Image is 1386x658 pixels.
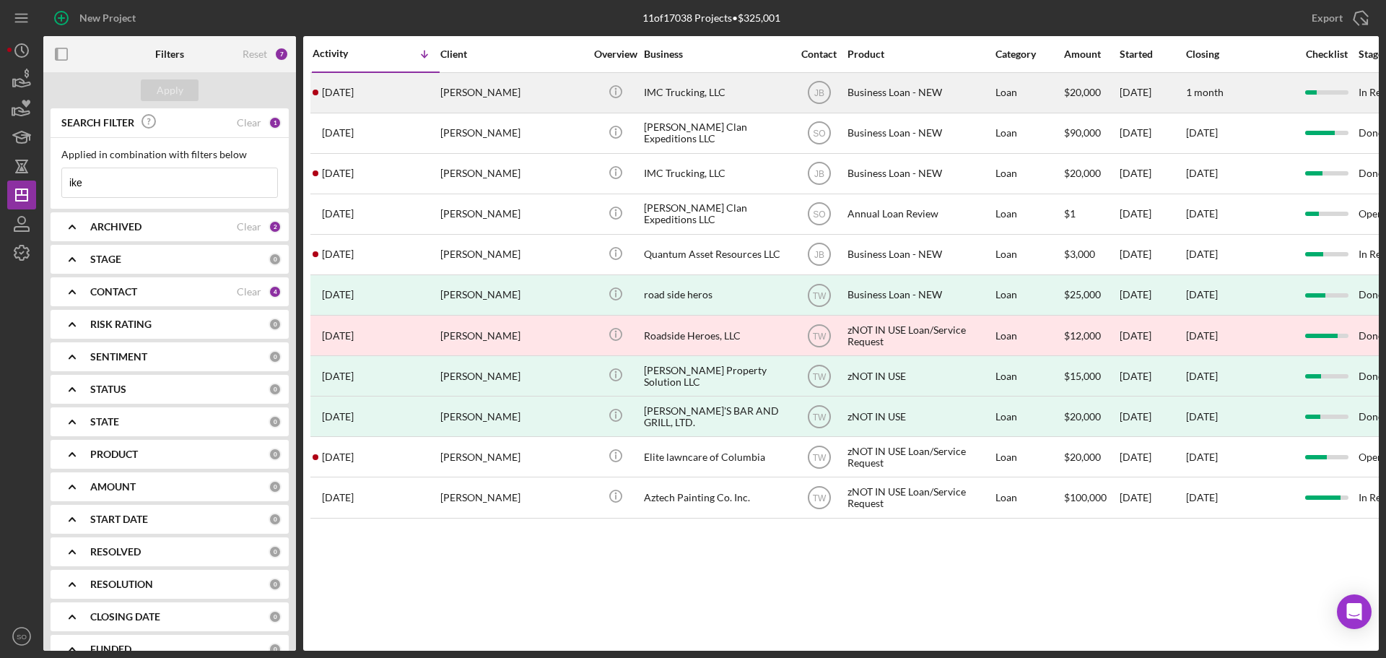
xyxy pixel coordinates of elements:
div: [PERSON_NAME] [440,438,585,476]
time: [DATE] [1186,167,1218,179]
text: JB [814,169,824,179]
time: 2024-03-27 17:14 [322,289,354,300]
div: Aztech Painting Co. Inc. [644,478,788,516]
div: [DATE] [1120,276,1185,314]
text: TW [812,452,826,462]
text: SO [813,209,825,220]
time: 2024-08-16 19:13 [322,208,354,220]
div: Business Loan - NEW [847,276,992,314]
text: TW [812,412,826,422]
div: 11 of 17038 Projects • $325,001 [642,12,780,24]
div: IMC Trucking, LLC [644,74,788,112]
div: Quantum Asset Resources LLC [644,235,788,274]
div: 7 [274,47,289,61]
div: Business Loan - NEW [847,235,992,274]
time: 2024-06-13 16:09 [322,248,354,260]
time: [DATE] [1186,491,1218,503]
div: [DATE] [1186,411,1218,423]
div: $25,000 [1064,276,1118,314]
div: [PERSON_NAME] [440,155,585,193]
time: 2025-08-07 21:46 [322,87,354,98]
div: zNOT IN USE [847,397,992,436]
div: Activity [313,48,376,59]
div: Loan [995,357,1063,395]
text: JB [814,88,824,98]
div: Business Loan - NEW [847,114,992,152]
div: $20,000 [1064,438,1118,476]
div: Clear [237,221,261,233]
div: [PERSON_NAME] [440,316,585,355]
div: [DATE] [1120,74,1185,112]
b: Filters [155,48,184,60]
div: zNOT IN USE Loan/Service Request [847,478,992,516]
time: [DATE] [1186,329,1218,342]
time: [DATE] [1186,248,1218,260]
b: AMOUNT [90,481,136,493]
div: Applied in combination with filters below [61,149,278,160]
div: $20,000 [1064,155,1118,193]
div: [PERSON_NAME] [440,276,585,314]
div: 0 [269,610,282,623]
div: Checklist [1296,48,1357,60]
text: TW [812,290,826,300]
time: 2025-05-14 20:18 [322,127,354,139]
b: SEARCH FILTER [61,117,134,129]
div: Loan [995,316,1063,355]
div: [PERSON_NAME] [440,74,585,112]
div: [DATE] [1120,114,1185,152]
div: Loan [995,155,1063,193]
div: Started [1120,48,1185,60]
b: RESOLVED [90,546,141,558]
text: TW [812,371,826,381]
text: TW [812,493,826,503]
div: [PERSON_NAME] Property Solution LLC [644,357,788,395]
div: [DATE] [1120,155,1185,193]
div: Product [847,48,992,60]
b: PRODUCT [90,449,138,460]
div: [PERSON_NAME] Clan Expeditions LLC [644,114,788,152]
div: 1 [269,116,282,129]
div: [DATE] [1120,235,1185,274]
time: 2025-01-28 20:11 [322,168,354,179]
div: [PERSON_NAME] [440,114,585,152]
div: Apply [157,79,183,101]
text: TW [812,331,826,341]
div: Loan [995,195,1063,233]
div: [DATE] [1120,316,1185,355]
div: 2 [269,220,282,233]
text: JB [814,250,824,260]
b: START DATE [90,514,148,525]
b: STATE [90,416,119,428]
div: 0 [269,578,282,591]
div: road side heros [644,276,788,314]
div: Business Loan - NEW [847,74,992,112]
button: New Project [43,4,150,33]
div: Amount [1064,48,1118,60]
time: 2023-09-15 18:20 [322,411,354,423]
div: Business [644,48,788,60]
time: 2023-10-31 22:06 [322,371,354,382]
div: [PERSON_NAME] [440,478,585,516]
div: $15,000 [1064,357,1118,395]
div: $20,000 [1064,74,1118,112]
b: ARCHIVED [90,221,141,233]
div: Elite lawncare of Columbia [644,438,788,476]
div: [PERSON_NAME]'S BAR AND GRILL, LTD. [644,397,788,436]
div: Export [1312,4,1343,33]
div: $90,000 [1064,114,1118,152]
div: Open Intercom Messenger [1337,594,1372,629]
time: [DATE] [1186,451,1218,463]
div: IMC Trucking, LLC [644,155,788,193]
b: CLOSING DATE [90,611,160,623]
div: Business Loan - NEW [847,155,992,193]
div: $3,000 [1064,235,1118,274]
time: 2024-03-17 20:15 [322,330,354,342]
div: 4 [269,285,282,298]
div: [DATE] [1120,438,1185,476]
time: 2023-09-04 15:28 [322,451,354,463]
div: $1 [1064,195,1118,233]
b: STAGE [90,254,121,265]
div: [PERSON_NAME] [440,235,585,274]
div: [DATE] [1120,478,1185,516]
button: Export [1297,4,1379,33]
